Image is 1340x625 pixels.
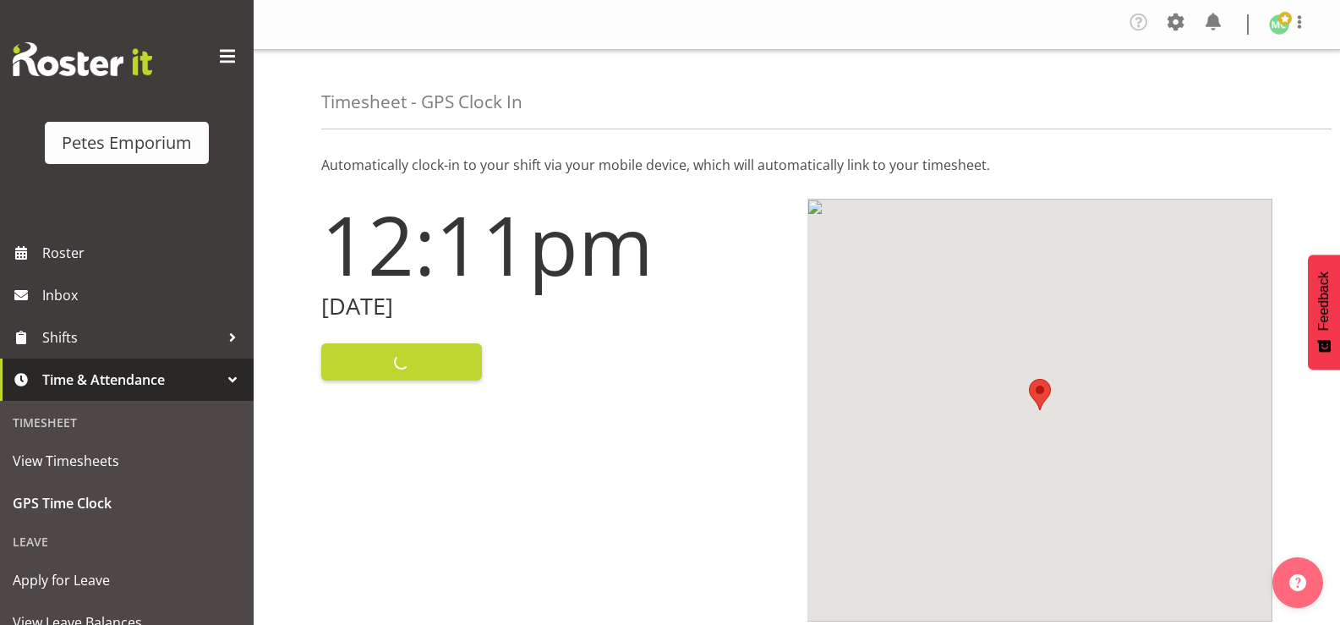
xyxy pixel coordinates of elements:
[42,325,220,350] span: Shifts
[42,282,245,308] span: Inbox
[4,524,249,559] div: Leave
[321,155,1272,175] p: Automatically clock-in to your shift via your mobile device, which will automatically link to you...
[1308,255,1340,370] button: Feedback - Show survey
[321,199,787,290] h1: 12:11pm
[1316,271,1332,331] span: Feedback
[13,42,152,76] img: Rosterit website logo
[13,567,241,593] span: Apply for Leave
[4,440,249,482] a: View Timesheets
[321,293,787,320] h2: [DATE]
[1289,574,1306,591] img: help-xxl-2.png
[4,405,249,440] div: Timesheet
[13,491,241,516] span: GPS Time Clock
[4,482,249,524] a: GPS Time Clock
[4,559,249,601] a: Apply for Leave
[42,367,220,392] span: Time & Attendance
[1269,14,1289,35] img: melissa-cowen2635.jpg
[42,240,245,266] span: Roster
[321,92,522,112] h4: Timesheet - GPS Clock In
[62,130,192,156] div: Petes Emporium
[13,448,241,474] span: View Timesheets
